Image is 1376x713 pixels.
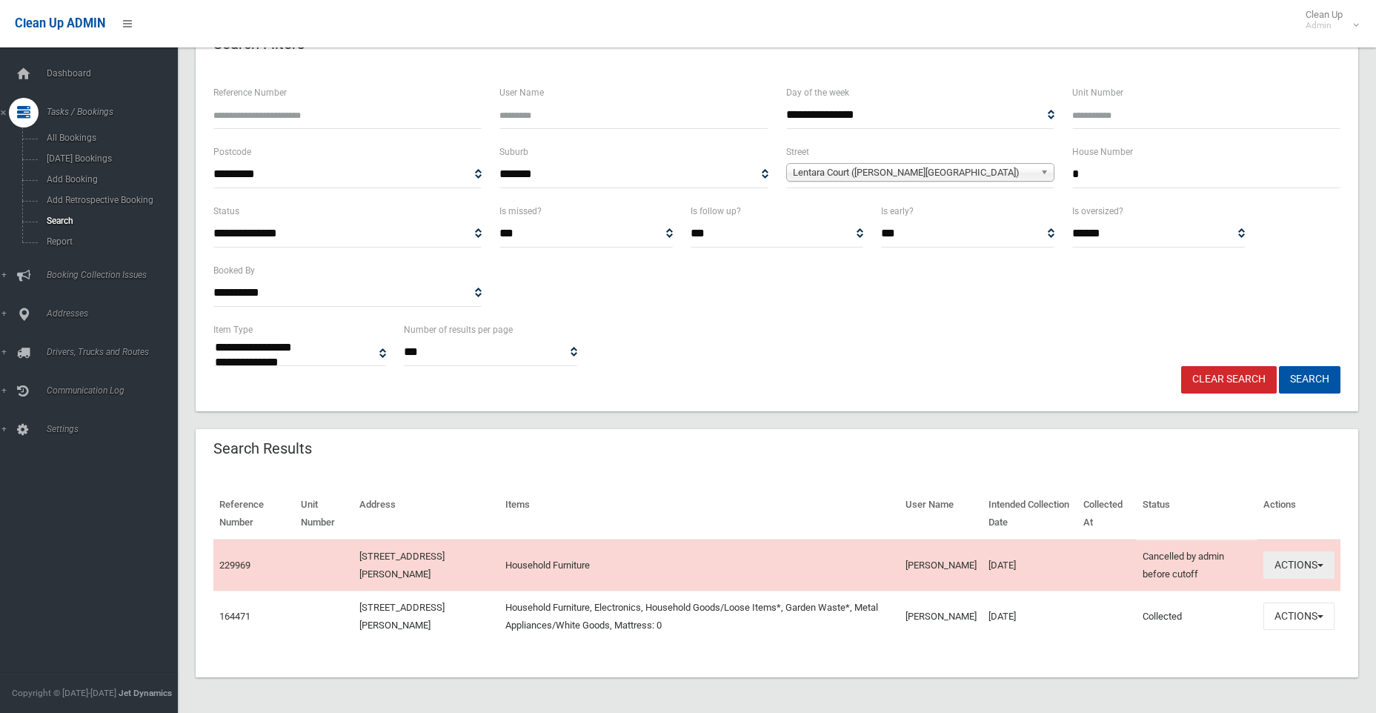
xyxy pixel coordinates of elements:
label: Reference Number [213,84,287,101]
span: Clean Up [1298,9,1357,31]
span: Lentara Court ([PERSON_NAME][GEOGRAPHIC_DATA]) [793,164,1034,182]
td: Cancelled by admin before cutoff [1137,540,1257,591]
label: Is oversized? [1072,203,1123,219]
label: Unit Number [1072,84,1123,101]
th: Actions [1257,488,1340,540]
a: [STREET_ADDRESS][PERSON_NAME] [359,551,445,580]
small: Admin [1306,20,1343,31]
label: Number of results per page [404,322,513,338]
th: Address [353,488,499,540]
td: [DATE] [983,540,1077,591]
span: [DATE] Bookings [42,153,176,164]
th: Items [499,488,900,540]
td: [PERSON_NAME] [900,540,983,591]
a: [STREET_ADDRESS][PERSON_NAME] [359,602,445,631]
span: Dashboard [42,68,189,79]
label: Is early? [881,203,914,219]
td: [PERSON_NAME] [900,591,983,642]
label: Street [786,144,809,160]
th: Reference Number [213,488,295,540]
span: Communication Log [42,385,189,396]
label: House Number [1072,144,1133,160]
label: Status [213,203,239,219]
button: Actions [1263,603,1335,630]
button: Search [1279,366,1340,394]
a: 164471 [219,611,250,622]
span: Copyright © [DATE]-[DATE] [12,688,116,698]
td: Household Furniture, Electronics, Household Goods/Loose Items*, Garden Waste*, Metal Appliances/W... [499,591,900,642]
header: Search Results [196,434,330,463]
button: Actions [1263,551,1335,579]
label: Booked By [213,262,255,279]
label: Suburb [499,144,528,160]
span: Addresses [42,308,189,319]
td: Household Furniture [499,540,900,591]
label: Is missed? [499,203,542,219]
th: Unit Number [295,488,354,540]
th: Intended Collection Date [983,488,1077,540]
span: Add Booking [42,174,176,185]
label: Postcode [213,144,251,160]
label: Item Type [213,322,253,338]
span: Search [42,216,176,226]
span: Drivers, Trucks and Routes [42,347,189,357]
th: Collected At [1077,488,1137,540]
th: User Name [900,488,983,540]
span: Settings [42,424,189,434]
a: 229969 [219,560,250,571]
label: Day of the week [786,84,849,101]
span: Report [42,236,176,247]
span: All Bookings [42,133,176,143]
label: User Name [499,84,544,101]
label: Is follow up? [691,203,741,219]
strong: Jet Dynamics [119,688,172,698]
td: Collected [1137,591,1257,642]
span: Clean Up ADMIN [15,16,105,30]
span: Tasks / Bookings [42,107,189,117]
th: Status [1137,488,1257,540]
span: Booking Collection Issues [42,270,189,280]
span: Add Retrospective Booking [42,195,176,205]
a: Clear Search [1181,366,1277,394]
td: [DATE] [983,591,1077,642]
